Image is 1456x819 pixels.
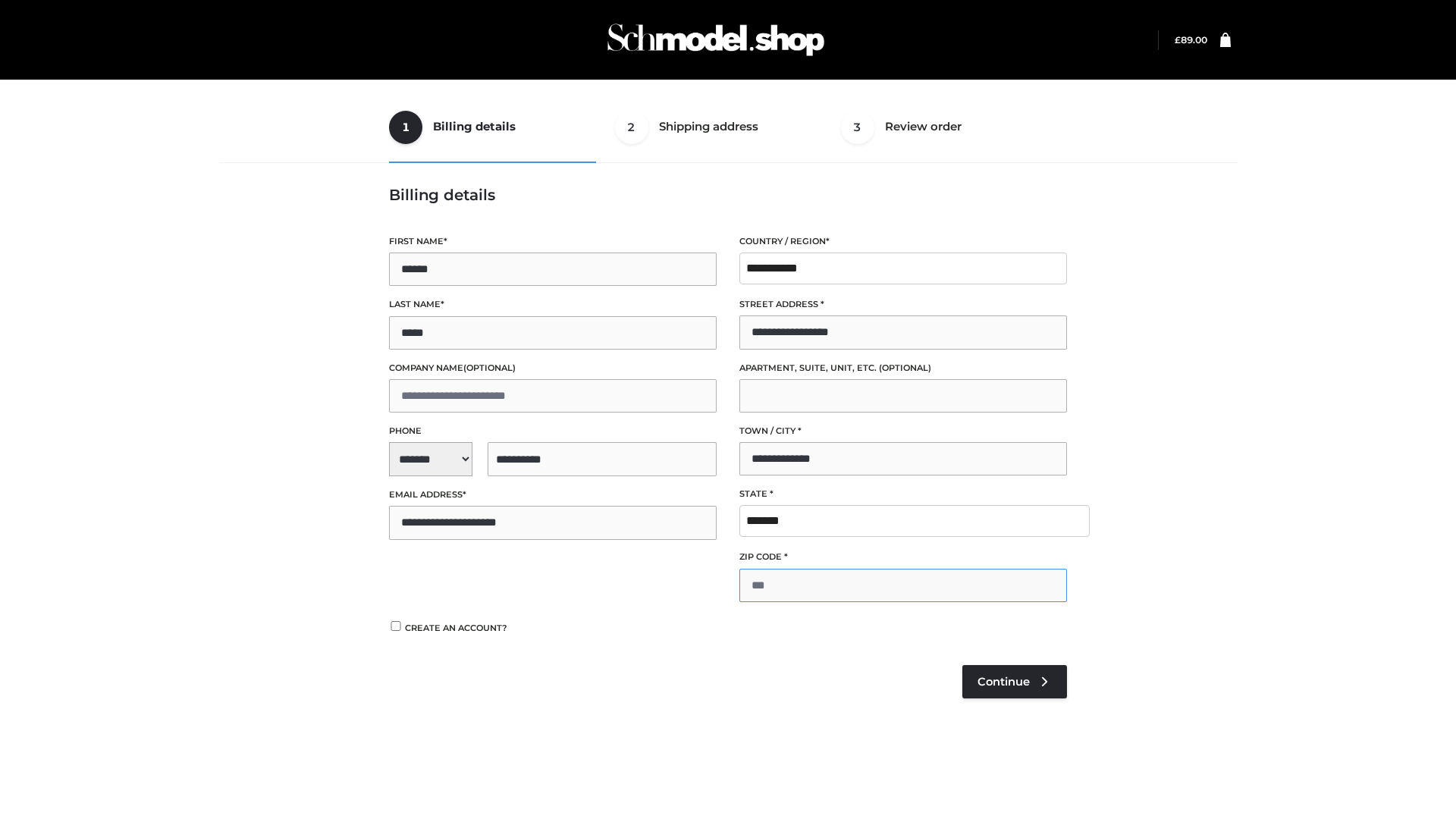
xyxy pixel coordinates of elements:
img: Schmodel Admin 964 [602,10,830,70]
label: Country / Region [739,234,1067,249]
a: £89.00 [1175,34,1207,45]
span: Create an account? [405,623,507,633]
span: (optional) [879,362,931,373]
span: (optional) [463,362,516,373]
label: Company name [389,361,717,375]
label: ZIP Code [739,550,1067,564]
label: Town / City [739,424,1067,438]
a: Continue [962,665,1067,698]
input: Create an account? [389,621,403,631]
label: First name [389,234,717,249]
label: Last name [389,297,717,312]
label: Email address [389,488,717,502]
label: Phone [389,424,717,438]
label: State [739,487,1067,501]
label: Street address [739,297,1067,312]
span: £ [1175,34,1181,45]
bdi: 89.00 [1175,34,1207,45]
label: Apartment, suite, unit, etc. [739,361,1067,375]
span: Continue [977,675,1030,689]
h3: Billing details [389,186,1067,204]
